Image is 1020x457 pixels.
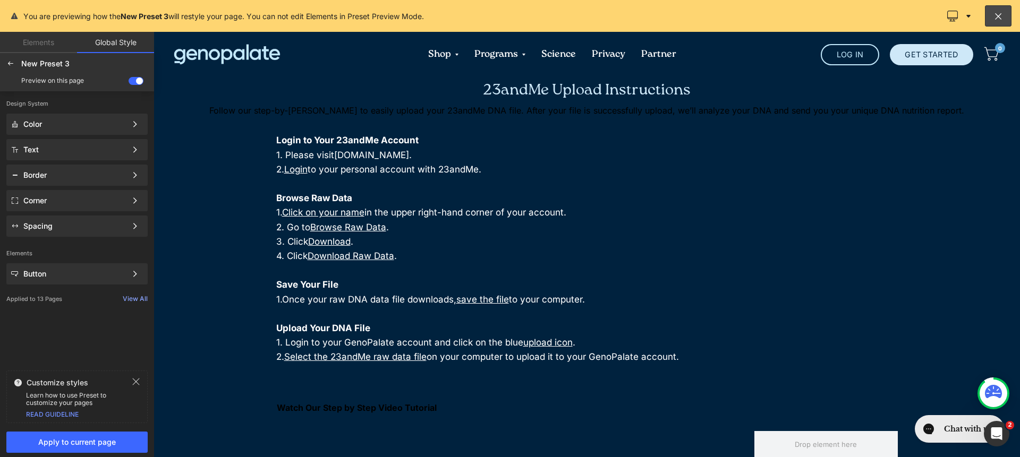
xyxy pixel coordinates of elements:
div: You are previewing how the will restyle your page. You can not edit Elements in Preset Preview Mode. [23,11,424,22]
iframe: To enrich screen reader interactions, please activate Accessibility in Grammarly extension settings [154,32,1020,457]
div: Border [23,171,126,179]
b: New Preset 3 [121,12,168,21]
span: 2 [1006,421,1014,429]
div: Learn how to use Preset to customize your pages [7,392,147,407]
span: New Preset 3 [21,59,70,68]
div: Button [23,270,126,278]
span: Customize styles [27,378,88,387]
div: Preview on this page [21,77,84,84]
div: View All [123,295,148,303]
div: Corner [23,196,126,205]
a: Global Style [77,32,154,53]
iframe: Gorgias live chat messenger [756,380,856,415]
div: Spacing [23,222,126,230]
div: Text [23,145,126,154]
p: Applied to 13 Pages [6,295,123,303]
div: Color [23,120,126,128]
span: Apply to current page [13,438,141,446]
button: Apply to current page [6,432,148,453]
a: READ GUIDELINE [26,410,79,418]
iframe: Intercom live chat [984,421,1009,446]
